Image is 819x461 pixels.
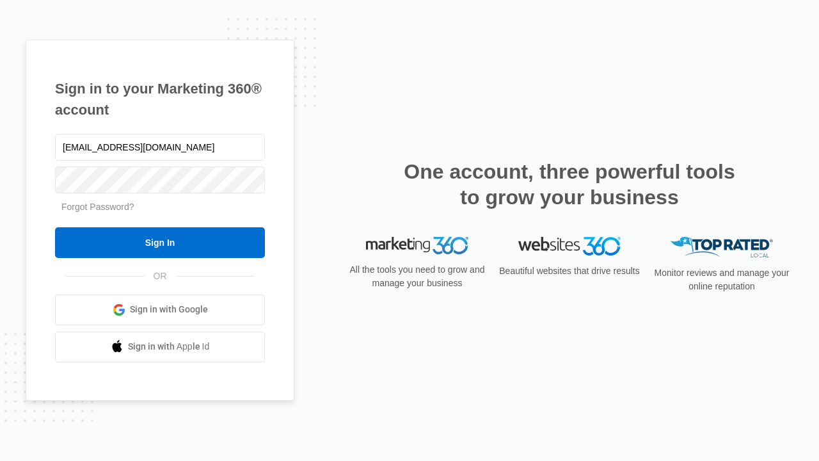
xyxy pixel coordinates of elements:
[128,340,210,353] span: Sign in with Apple Id
[518,237,621,255] img: Websites 360
[55,134,265,161] input: Email
[366,237,468,255] img: Marketing 360
[130,303,208,316] span: Sign in with Google
[55,332,265,362] a: Sign in with Apple Id
[55,227,265,258] input: Sign In
[650,266,793,293] p: Monitor reviews and manage your online reputation
[55,295,265,325] a: Sign in with Google
[145,270,176,283] span: OR
[346,263,489,290] p: All the tools you need to grow and manage your business
[498,264,641,278] p: Beautiful websites that drive results
[55,78,265,120] h1: Sign in to your Marketing 360® account
[61,202,134,212] a: Forgot Password?
[671,237,773,258] img: Top Rated Local
[400,159,739,210] h2: One account, three powerful tools to grow your business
